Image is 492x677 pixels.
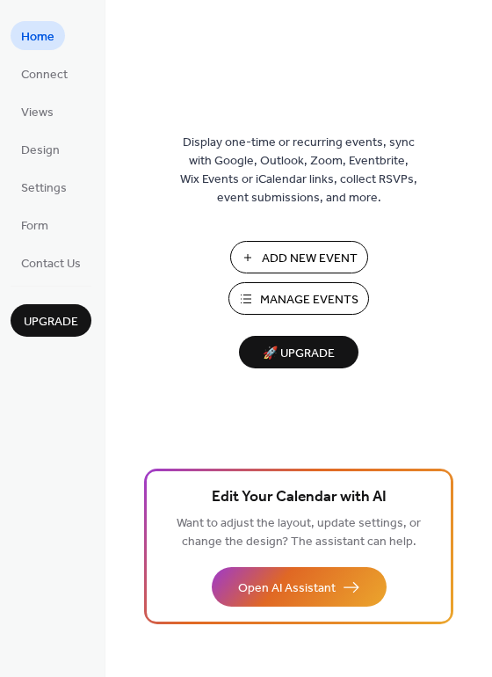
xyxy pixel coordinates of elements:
[212,485,387,510] span: Edit Your Calendar with AI
[228,282,369,315] button: Manage Events
[260,291,358,309] span: Manage Events
[239,336,358,368] button: 🚀 Upgrade
[11,21,65,50] a: Home
[11,172,77,201] a: Settings
[250,342,348,366] span: 🚀 Upgrade
[21,142,60,160] span: Design
[11,304,91,337] button: Upgrade
[230,241,368,273] button: Add New Event
[177,512,421,554] span: Want to adjust the layout, update settings, or change the design? The assistant can help.
[21,104,54,122] span: Views
[262,250,358,268] span: Add New Event
[238,579,336,598] span: Open AI Assistant
[21,217,48,236] span: Form
[11,97,64,126] a: Views
[11,135,70,164] a: Design
[180,134,417,207] span: Display one-time or recurring events, sync with Google, Outlook, Zoom, Eventbrite, Wix Events or ...
[21,66,68,84] span: Connect
[24,313,78,331] span: Upgrade
[21,179,67,198] span: Settings
[212,567,387,607] button: Open AI Assistant
[11,248,91,277] a: Contact Us
[21,28,54,47] span: Home
[11,210,59,239] a: Form
[21,255,81,273] span: Contact Us
[11,59,78,88] a: Connect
